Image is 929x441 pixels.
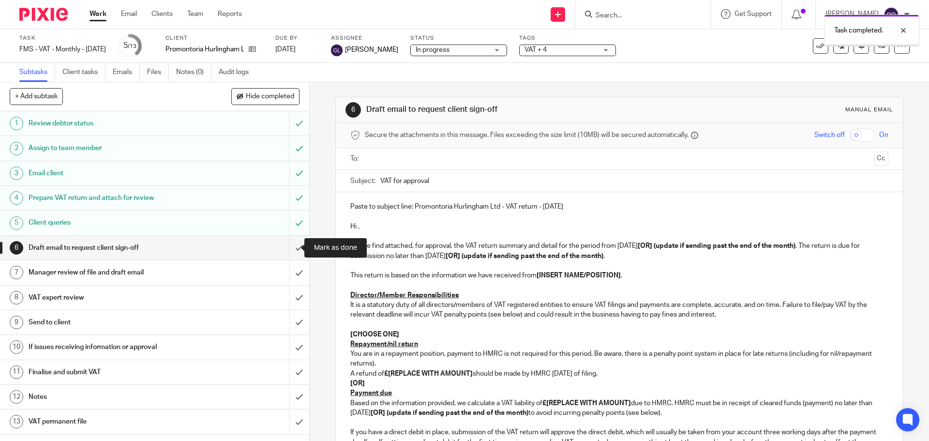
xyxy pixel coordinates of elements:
[10,142,23,155] div: 2
[218,9,242,19] a: Reports
[10,390,23,404] div: 12
[19,8,68,21] img: Pixie
[10,216,23,230] div: 5
[176,63,211,82] a: Notes (0)
[90,9,106,19] a: Work
[29,141,196,155] h1: Assign to team member
[29,365,196,380] h1: Finalise and submit VAT
[29,166,196,181] h1: Email client
[10,117,23,130] div: 1
[275,34,319,42] label: Due by
[542,400,631,407] strong: £[REPLACE WITH AMOUNT]
[331,45,343,56] img: svg%3E
[350,300,888,320] p: It is a statutory duty of all directors/members of VAT registered entities to ensure VAT filings ...
[29,340,196,354] h1: If issues receiving information or approval
[219,63,256,82] a: Audit logs
[10,415,23,428] div: 13
[10,365,23,379] div: 11
[246,93,294,101] span: Hide completed
[416,46,450,53] span: In progress
[62,63,105,82] a: Client tasks
[10,167,23,180] div: 3
[10,241,23,255] div: 6
[537,272,621,279] strong: [INSERT NAME/POSITION]
[410,34,507,42] label: Status
[19,45,106,54] div: FMS - VAT - Monthly - September 2025
[331,34,398,42] label: Assignee
[187,9,203,19] a: Team
[350,398,888,418] p: Based on the information provided, we calculate a VAT liability of due to HMRC. HMRC must be in r...
[275,46,296,53] span: [DATE]
[10,340,23,354] div: 10
[874,152,888,166] button: Cc
[29,290,196,305] h1: VAT expert review
[350,390,392,396] u: Payment due
[10,291,23,304] div: 8
[29,241,196,255] h1: Draft email to request client sign-off
[231,88,300,105] button: Hide completed
[345,45,398,55] span: [PERSON_NAME]
[29,265,196,280] h1: Manager review of file and draft email
[29,315,196,330] h1: Send to client
[446,253,603,259] strong: [OR] (update if sending past the end of the month)
[879,130,888,140] span: On
[834,26,883,35] p: Task completed.
[19,63,55,82] a: Subtasks
[350,176,375,186] label: Subject:
[350,380,365,387] strong: [OR]
[29,191,196,205] h1: Prepare VAT return and attach for review
[350,222,888,231] p: Hi ,
[524,46,547,53] span: VAT + 4
[165,45,244,54] p: Promontoria Hurlingham Ltd
[29,116,196,131] h1: Review debtor status
[350,369,888,379] p: A refund of should be made by HMRC [DATE] of filing.
[10,88,63,105] button: + Add subtask
[638,243,795,249] strong: [OR] (update if sending past the end of the month)
[121,9,137,19] a: Email
[10,191,23,205] div: 4
[366,105,640,115] h1: Draft email to request client sign-off
[345,102,361,118] div: 6
[19,34,106,42] label: Task
[350,292,459,299] u: Director/Member Responsibilities
[350,331,399,338] strong: [CHOOSE ONE]
[29,414,196,429] h1: VAT permanent file
[350,241,888,261] p: Please find attached, for approval, the VAT return summary and detail for the period from [DATE] ...
[350,341,418,348] u: Repayment/nil return
[350,271,888,280] p: This return is based on the information we have received from .
[29,215,196,230] h1: Client queries
[350,202,888,212] p: Paste to subject line: Promontoria Hurlingham Ltd - VAT return - [DATE]
[123,40,136,51] div: 5
[151,9,173,19] a: Clients
[165,34,263,42] label: Client
[19,45,106,54] div: FMS - VAT - Monthly - [DATE]
[845,106,893,114] div: Manual email
[384,370,473,377] strong: £[REPLACE WITH AMOUNT]
[814,130,845,140] span: Switch off
[10,266,23,279] div: 7
[10,316,23,329] div: 9
[350,349,888,369] p: You are in a repayment position, payment to HMRC is not required for this period. Be aware, there...
[371,410,528,416] strong: [OR] (update if sending past the end of the month)
[128,44,136,49] small: /13
[884,7,899,22] img: svg%3E
[147,63,169,82] a: Files
[113,63,140,82] a: Emails
[29,390,196,404] h1: Notes
[365,130,689,140] span: Secure the attachments in this message. Files exceeding the size limit (10MB) will be secured aut...
[350,154,361,164] label: To:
